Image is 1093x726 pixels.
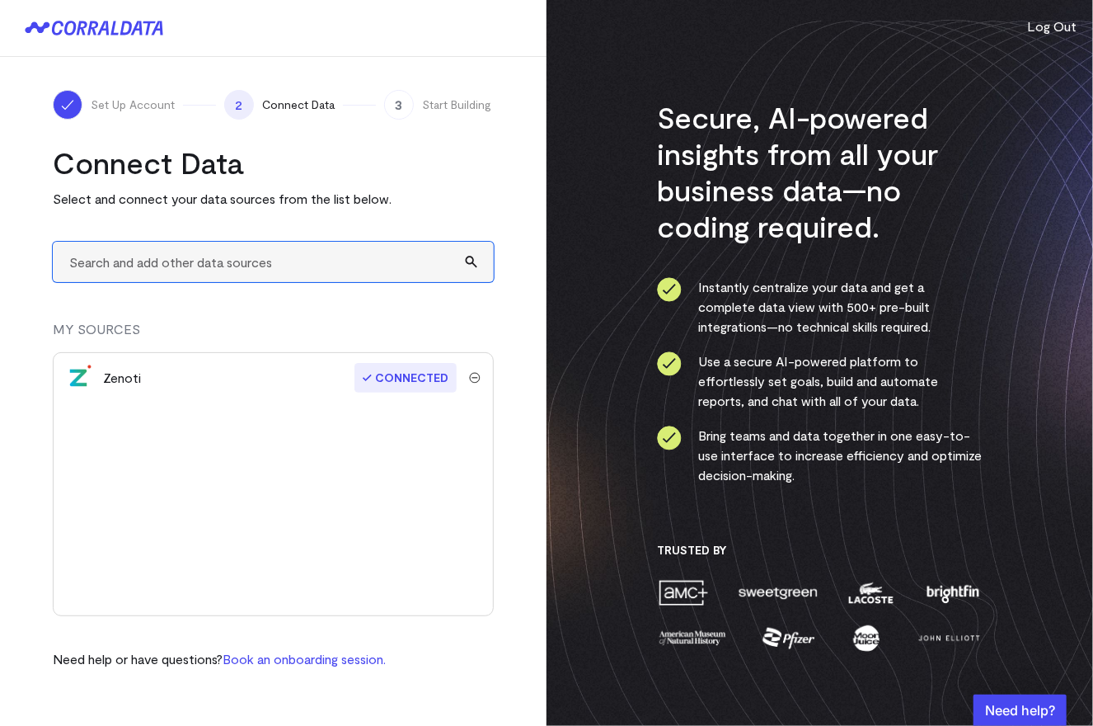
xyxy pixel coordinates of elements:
span: 3 [384,90,414,120]
div: MY SOURCES [53,319,494,352]
img: sweetgreen-1d1fb32c.png [737,578,819,607]
li: Use a secure AI-powered platform to effortlessly set goals, build and automate reports, and chat ... [657,351,983,411]
input: Search and add other data sources [53,242,494,282]
img: ico-check-circle-4b19435c.svg [657,426,682,450]
img: amnh-5afada46.png [657,624,728,653]
img: zenoti-2086f9c1.png [65,365,91,391]
img: trash-40e54a27.svg [469,372,481,384]
img: amc-0b11a8f1.png [657,578,710,607]
div: Zenoti [103,368,141,388]
h3: Secure, AI-powered insights from all your business data—no coding required. [657,99,983,244]
span: Set Up Account [91,97,175,113]
img: pfizer-e137f5fc.png [761,624,818,653]
span: Connected [354,363,457,393]
img: brightfin-a251e171.png [923,578,983,607]
img: ico-check-circle-4b19435c.svg [657,277,682,302]
span: Connect Data [262,97,335,113]
span: 2 [224,90,254,120]
p: Need help or have questions? [53,649,386,669]
img: john-elliott-25751c40.png [916,624,983,653]
h3: Trusted By [657,543,983,558]
img: lacoste-7a6b0538.png [847,578,895,607]
img: ico-check-circle-4b19435c.svg [657,351,682,376]
span: Start Building [422,97,491,113]
p: Select and connect your data sources from the list below. [53,189,494,209]
li: Instantly centralize your data and get a complete data view with 500+ pre-built integrations—no t... [657,277,983,337]
a: Book an onboarding session. [223,651,386,667]
img: moon-juice-c312e729.png [850,624,883,653]
h2: Connect Data [53,144,494,181]
li: Bring teams and data together in one easy-to-use interface to increase efficiency and optimize de... [657,426,983,485]
img: ico-check-white-5ff98cb1.svg [59,97,76,113]
button: Log Out [1027,16,1077,36]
